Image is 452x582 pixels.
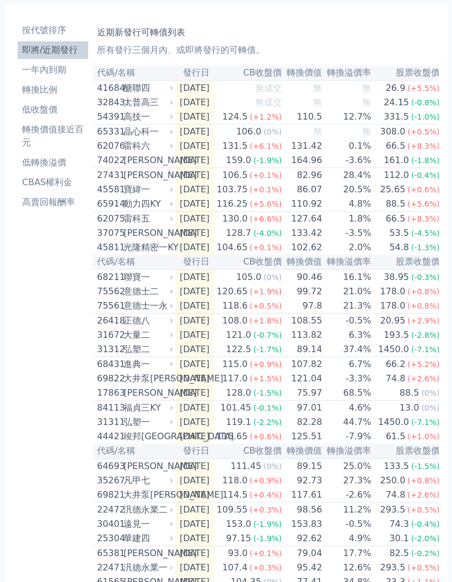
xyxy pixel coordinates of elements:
span: (+2.9%) [407,316,439,325]
li: 一年內到期 [18,63,88,77]
span: (+0.9%) [250,360,282,369]
div: [PERSON_NAME] [123,227,171,240]
td: 6.7% [322,357,372,372]
div: 20.95 [378,314,408,327]
th: CB收盤價 [214,255,282,270]
div: 88.5 [384,197,408,211]
li: 即將/近期發行 [18,44,88,57]
td: 20.5% [322,182,372,197]
div: 65914 [97,197,121,211]
span: (+5.6%) [250,200,282,208]
th: 發行日 [175,444,214,459]
td: [DATE] [175,284,214,299]
li: 轉換比例 [18,83,88,96]
span: (-0.3%) [411,273,440,282]
td: -7.9% [322,429,372,444]
td: [DATE] [175,357,214,372]
th: 發行日 [175,66,214,80]
span: (0%) [263,273,282,282]
th: 轉換價值 [282,66,322,80]
td: [DATE] [175,153,214,168]
div: 進典一 [123,358,171,371]
div: 竣邦[GEOGRAPHIC_DATA] [123,430,171,443]
span: (+5.2%) [407,360,439,369]
span: (-1.0%) [411,112,440,121]
a: 高賣回報酬率 [18,193,88,211]
td: 27.3% [322,473,372,488]
td: 1.8% [322,212,372,227]
div: 62075 [97,212,121,225]
div: 101.45 [218,401,254,414]
td: 2.0% [322,240,372,255]
th: 代碼/名稱 [93,255,175,270]
div: 105.0 [234,271,263,284]
div: 雷科五 [123,212,171,225]
div: 正德八 [123,314,171,327]
div: 64693 [97,460,121,473]
span: (+2.6%) [407,374,439,383]
div: 111.45 [228,460,263,473]
td: -2.6% [322,488,372,503]
div: 25.65 [378,183,408,196]
div: 119.1 [224,416,254,429]
td: [DATE] [175,299,214,314]
td: -3.6% [322,153,372,168]
td: [DATE] [175,125,214,139]
div: 153.0 [224,518,254,531]
span: (+0.5%) [407,127,439,136]
span: (-0.8%) [411,98,440,107]
td: [DATE] [175,386,214,401]
div: 104.65 [214,241,250,254]
td: 28.4% [322,168,372,183]
div: 130.0 [220,212,250,225]
span: (+0.1%) [250,171,282,180]
div: 遠見一 [123,518,171,531]
span: 無 [313,97,322,107]
div: 109.55 [214,503,250,516]
td: 131.42 [282,139,322,153]
div: 66.5 [384,212,408,225]
td: 37.4% [322,342,372,357]
td: [DATE] [175,197,214,212]
td: 97.01 [282,401,322,416]
li: CBAS權利金 [18,176,88,189]
span: (+0.9%) [250,476,282,485]
th: 股票收盤價 [372,444,440,459]
td: 98.56 [282,503,322,518]
div: 27431 [97,169,121,182]
td: [DATE] [175,459,214,473]
td: 11.2% [322,503,372,518]
a: 一年內到期 [18,61,88,79]
div: 太普高三 [123,96,171,109]
td: [DATE] [175,240,214,255]
span: (+1.9%) [250,287,282,296]
th: 股票收盤價 [372,255,440,270]
div: 74.8 [384,372,408,385]
th: CB收盤價 [214,444,282,459]
span: (-0.4%) [411,520,440,529]
span: (+8.3%) [407,214,439,223]
div: 74022 [97,154,121,167]
div: 45581 [97,183,121,196]
span: (+0.3%) [250,505,282,514]
div: 30401 [97,518,121,531]
div: 31672 [97,328,121,342]
td: -0.5% [322,314,372,328]
div: 意德士二 [123,285,171,298]
div: 38.95 [381,271,411,284]
div: 福貞三KY [123,401,171,414]
div: 26.9 [384,82,408,95]
span: (-2.8%) [411,331,440,339]
td: 86.07 [282,182,322,197]
div: 31312 [97,343,121,356]
div: 118.0 [220,474,250,487]
div: 88.5 [397,386,422,400]
span: (0%) [263,462,282,471]
td: 113.82 [282,328,322,342]
span: (-1.7%) [254,345,282,354]
div: 汎德永業二 [123,503,171,516]
td: 4.8% [322,197,372,212]
div: 161.0 [381,154,411,167]
td: 102.62 [282,240,322,255]
div: 74.8 [384,488,408,502]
